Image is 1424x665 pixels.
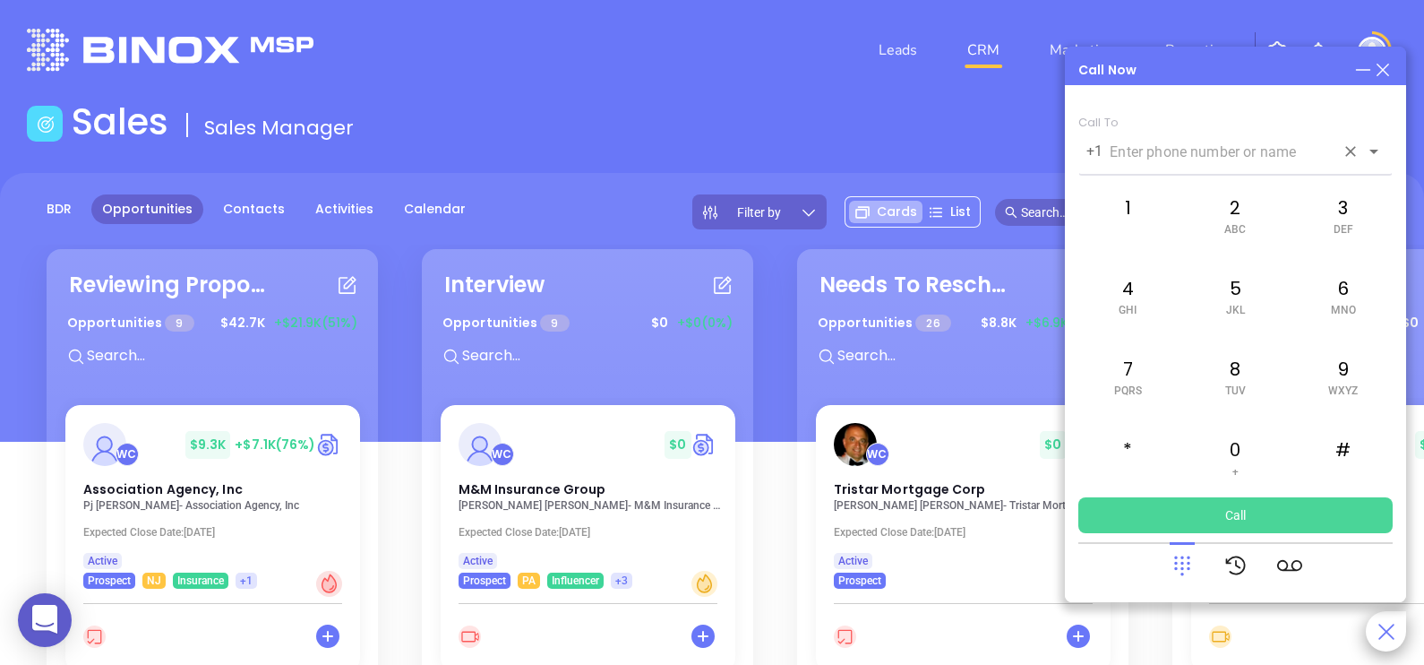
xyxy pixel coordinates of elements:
[836,344,1104,367] input: Search...
[459,480,606,498] span: M&M Insurance Group
[1334,223,1353,236] span: DEF
[552,571,599,591] span: Influencer
[165,315,193,332] span: 9
[838,571,881,591] span: Prospect
[1078,260,1177,332] div: 4
[1266,40,1288,62] img: iconSetting
[834,423,877,466] img: Tristar Mortgage Corp
[871,32,924,68] a: Leads
[491,443,514,466] div: Walter Contreras
[72,100,168,143] h1: Sales
[1358,37,1386,65] img: user
[305,194,384,224] a: Activities
[1361,139,1386,164] button: Open
[1294,260,1393,332] div: 6
[849,201,922,223] div: Cards
[459,423,502,466] img: M&M Insurance Group
[647,309,673,337] span: $ 0
[838,551,868,571] span: Active
[1158,32,1237,68] a: Reporting
[1294,341,1393,412] div: 9
[177,571,224,591] span: Insurance
[65,405,360,589] a: profileWalter Contreras$9.3K+$7.1K(76%)Circle dollarAssociation Agency, IncPj [PERSON_NAME]- Asso...
[459,526,727,539] p: Expected Close Date: [DATE]
[834,480,986,498] span: Tristar Mortgage Corp
[460,344,729,367] input: Search...
[185,431,231,459] span: $ 9.3K
[116,443,139,466] div: Walter Contreras
[204,114,354,142] span: Sales Manager
[1114,384,1142,397] span: PQRS
[274,314,357,332] span: +$21.9K (51%)
[737,206,781,219] span: Filter by
[922,201,976,223] div: List
[212,194,296,224] a: Contacts
[834,499,1102,512] p: Danny Saraf - Tristar Mortgage Corp
[866,443,889,466] div: Walter Contreras
[147,571,161,591] span: NJ
[67,307,194,340] p: Opportunities
[691,431,717,458] img: Quote
[36,194,82,224] a: BDR
[1086,141,1102,162] p: +1
[1078,497,1393,533] button: Call
[540,315,569,332] span: 9
[393,194,476,224] a: Calendar
[88,571,131,591] span: Prospect
[1186,421,1284,493] div: 0
[441,405,735,589] a: profileWalter Contreras$0Circle dollarM&M Insurance Group[PERSON_NAME] [PERSON_NAME]- M&M Insuran...
[463,571,506,591] span: Prospect
[1040,431,1066,459] span: $ 0
[1025,314,1108,332] span: +$6.9K (79%)
[1294,179,1393,251] div: 3
[615,571,628,591] span: +3
[1186,260,1284,332] div: 5
[915,315,950,332] span: 26
[1078,61,1137,80] div: Call Now
[1042,32,1122,68] a: Marketing
[960,32,1007,68] a: CRM
[665,431,691,459] span: $ 0
[1186,341,1284,412] div: 8
[522,571,536,591] span: PA
[69,269,266,301] div: Reviewing Proposal
[216,309,270,337] span: $ 42.7K
[1232,465,1239,478] span: +
[88,551,117,571] span: Active
[459,499,727,512] p: Elizabeth Moser - M&M Insurance Group
[83,423,126,466] img: Association Agency, Inc
[1119,304,1137,316] span: GHI
[1078,341,1177,412] div: 7
[1078,179,1177,251] div: 1
[316,431,342,458] img: Quote
[1110,142,1334,162] input: Enter phone number or name
[27,29,313,71] img: logo
[819,269,1017,301] div: Needs To Reschedule
[1338,139,1363,164] button: Clear
[83,526,352,539] p: Expected Close Date: [DATE]
[1226,304,1245,316] span: JKL
[463,551,493,571] span: Active
[1186,179,1284,251] div: 2
[1224,223,1246,236] span: ABC
[442,307,570,340] p: Opportunities
[316,571,342,597] div: Hot
[1397,309,1423,337] span: $ 0
[1294,421,1393,493] div: #
[85,344,354,367] input: Search...
[1005,206,1017,219] span: search
[976,309,1021,337] span: $ 8.8K
[1328,384,1358,397] span: WXYZ
[1078,114,1119,131] span: Call To
[834,526,1102,539] p: Expected Close Date: [DATE]
[83,480,243,498] span: Association Agency, Inc
[691,571,717,597] div: Warm
[83,499,352,512] p: Pj Giannini - Association Agency, Inc
[235,436,315,453] span: +$7.1K (76%)
[1331,304,1356,316] span: MNO
[444,269,545,301] div: Interview
[816,405,1111,589] a: profileWalter Contreras$0Circle dollarTristar Mortgage Corp[PERSON_NAME] [PERSON_NAME]- Tristar M...
[240,571,253,591] span: +1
